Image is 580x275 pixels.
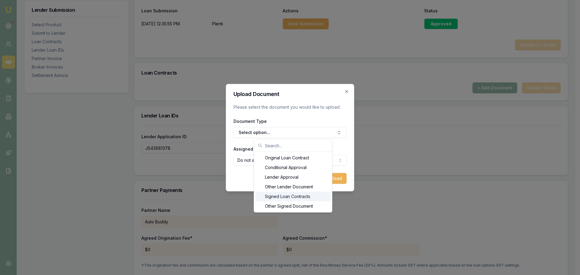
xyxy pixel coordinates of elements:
[234,104,347,110] p: Please select the document you would like to upload.
[255,172,331,182] div: Lender Approval
[254,152,332,212] div: Search...
[255,182,331,192] div: Other Lender Document
[265,139,328,152] input: Search...
[234,146,267,152] label: Assigned Client
[234,127,347,138] button: Select option...
[255,163,331,172] div: Conditional Approval
[322,173,347,184] button: Upload
[255,153,331,163] div: Original Loan Contract
[255,201,331,211] div: Other Signed Document
[255,192,331,201] div: Signed Loan Contracts
[234,91,347,97] h2: Upload Document
[234,119,267,124] label: Document Type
